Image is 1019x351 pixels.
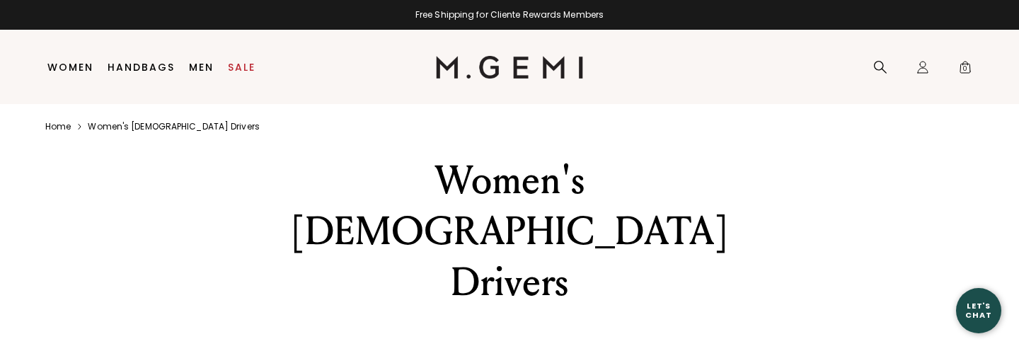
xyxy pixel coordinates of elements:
div: Let's Chat [956,301,1001,319]
a: Men [189,62,214,73]
a: Women [47,62,93,73]
div: Women's [DEMOGRAPHIC_DATA] Drivers [264,155,755,308]
a: Home [45,121,71,132]
img: M.Gemi [436,56,584,79]
span: 0 [958,63,972,77]
a: Sale [228,62,255,73]
a: Handbags [108,62,175,73]
a: Women's [DEMOGRAPHIC_DATA] drivers [88,121,259,132]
